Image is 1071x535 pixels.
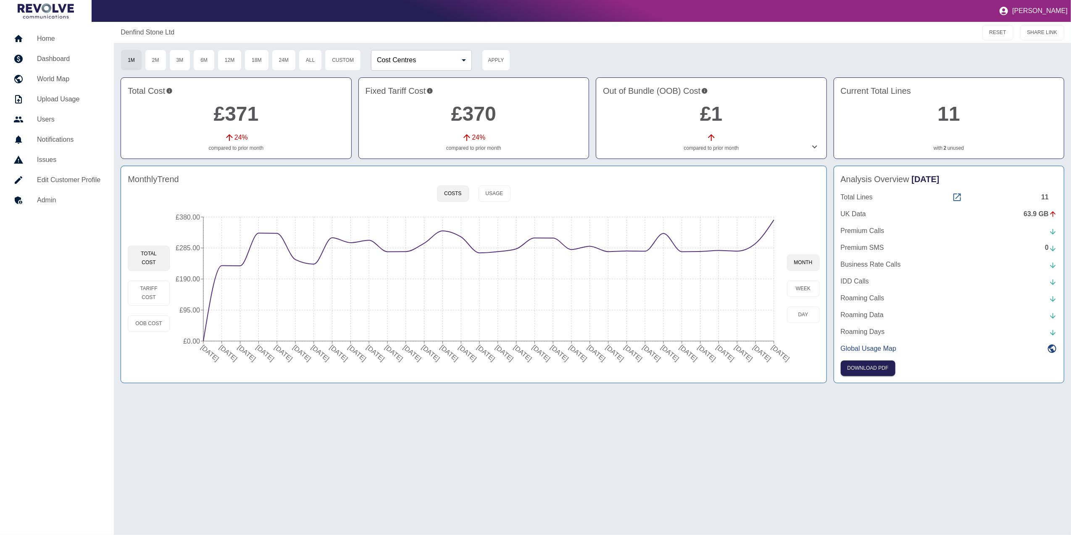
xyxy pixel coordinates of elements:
a: Total Lines11 [841,192,1057,202]
button: 1M [121,50,142,71]
tspan: [DATE] [494,344,515,363]
tspan: £95.00 [179,307,200,314]
h5: Admin [37,195,100,205]
h5: Users [37,114,100,124]
button: 6M [193,50,215,71]
tspan: [DATE] [660,344,681,363]
tspan: [DATE] [549,344,570,363]
h5: Home [37,34,100,44]
p: Business Rate Calls [841,260,901,270]
button: Apply [482,50,510,71]
a: £370 [451,103,496,125]
h5: Edit Customer Profile [37,175,100,185]
tspan: [DATE] [476,344,497,363]
button: 2M [145,50,166,71]
tspan: [DATE] [512,344,533,363]
tspan: [DATE] [733,344,754,363]
button: week [787,281,820,297]
p: 24 % [234,132,248,143]
tspan: [DATE] [310,344,331,363]
a: Premium SMS0 [841,243,1057,253]
p: Roaming Data [841,310,884,320]
button: 12M [218,50,242,71]
button: Costs [437,185,468,202]
a: Business Rate Calls [841,260,1057,270]
tspan: [DATE] [365,344,386,363]
tspan: [DATE] [328,344,349,363]
p: [PERSON_NAME] [1012,7,1068,15]
a: 11 [938,103,960,125]
tspan: [DATE] [586,344,607,363]
tspan: [DATE] [715,344,736,363]
tspan: [DATE] [696,344,717,363]
svg: This is the total charges incurred over 1 months [166,85,173,97]
tspan: [DATE] [402,344,423,363]
tspan: [DATE] [604,344,625,363]
tspan: £285.00 [176,244,200,252]
svg: Costs outside of your fixed tariff [701,85,708,97]
tspan: [DATE] [623,344,644,363]
h5: Dashboard [37,54,100,64]
div: 63.9 GB [1024,209,1057,219]
tspan: [DATE] [292,344,313,363]
tspan: [DATE] [678,344,699,363]
a: Denfind Stone Ltd [121,27,174,37]
a: Global Usage Map [841,344,1057,354]
button: 18M [245,50,268,71]
span: [DATE] [912,175,939,184]
h5: Upload Usage [37,94,100,104]
a: Home [7,29,107,49]
tspan: £380.00 [176,214,200,221]
div: 0 [1045,243,1057,253]
tspan: [DATE] [384,344,405,363]
p: compared to prior month [128,144,344,152]
a: Roaming Days [841,327,1057,337]
tspan: [DATE] [236,344,257,363]
a: £371 [214,103,259,125]
h5: Issues [37,155,100,165]
p: UK Data [841,209,866,219]
a: IDD Calls [841,276,1057,286]
a: £1 [700,103,722,125]
a: Roaming Calls [841,293,1057,303]
button: SHARE LINK [1020,25,1064,40]
button: Total Cost [128,246,170,271]
tspan: £190.00 [176,275,200,283]
a: 2 [944,144,947,152]
tspan: [DATE] [568,344,589,363]
p: Total Lines [841,192,873,202]
button: Usage [479,185,511,202]
a: UK Data63.9 GB [841,209,1057,219]
tspan: [DATE] [439,344,460,363]
p: compared to prior month [366,144,582,152]
p: Roaming Days [841,327,885,337]
tspan: [DATE] [200,344,221,363]
h4: Current Total Lines [841,85,1057,97]
svg: This is your recurring contracted cost [426,85,433,97]
a: Issues [7,150,107,170]
tspan: [DATE] [770,344,791,363]
a: Admin [7,190,107,210]
img: Logo [18,3,74,19]
h5: Notifications [37,135,100,145]
p: IDD Calls [841,276,869,286]
tspan: [DATE] [531,344,552,363]
button: 24M [272,50,296,71]
h4: Fixed Tariff Cost [366,85,582,97]
tspan: £0.00 [183,338,200,345]
p: Roaming Calls [841,293,884,303]
h4: Analysis Overview [841,173,1057,185]
div: 11 [1041,192,1057,202]
h4: Total Cost [128,85,344,97]
button: All [299,50,322,71]
a: World Map [7,69,107,89]
a: Notifications [7,130,107,150]
p: Global Usage Map [841,344,897,354]
a: Roaming Data [841,310,1057,320]
button: Tariff Cost [128,281,170,306]
p: Premium SMS [841,243,884,253]
h4: Out of Bundle (OOB) Cost [603,85,819,97]
tspan: [DATE] [218,344,239,363]
h4: Monthly Trend [128,173,179,185]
